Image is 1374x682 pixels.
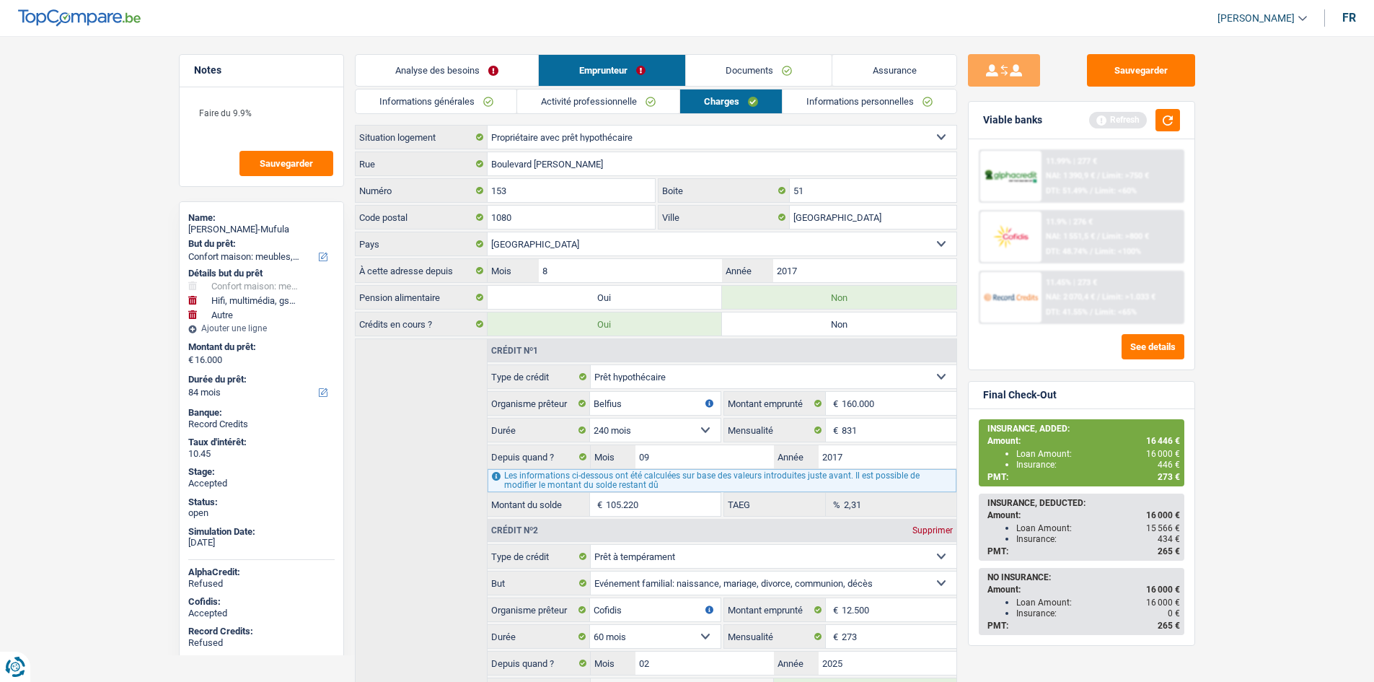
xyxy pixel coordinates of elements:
button: See details [1122,334,1184,359]
input: AAAA [773,259,956,282]
label: Montant du solde [488,493,590,516]
label: Type de crédit [488,545,591,568]
div: Supprimer [909,526,956,535]
label: TAEG [724,493,827,516]
label: Pension alimentaire [356,286,488,309]
input: MM [635,652,773,675]
label: Depuis quand ? [488,445,591,468]
span: Limit: >750 € [1101,171,1148,180]
label: Mois [488,259,539,282]
span: / [1089,247,1092,256]
span: / [1096,171,1099,180]
label: Durée du prêt: [188,374,332,385]
label: Depuis quand ? [488,652,591,675]
img: Cofidis [984,223,1037,250]
span: DTI: 41.55% [1045,307,1087,317]
span: € [826,419,842,442]
a: Analyse des besoins [356,55,539,86]
label: Année [774,445,819,468]
span: € [590,493,606,516]
span: / [1089,307,1092,317]
label: Durée [488,419,590,442]
div: Loan Amount: [1016,598,1180,608]
span: 446 € [1158,460,1180,470]
span: 273 € [1158,472,1180,482]
input: AAAA [819,652,956,675]
span: / [1096,292,1099,302]
span: DTI: 48.74% [1045,247,1087,256]
span: € [826,598,842,621]
div: 10.45 [188,448,335,460]
div: Ajouter une ligne [188,323,335,333]
div: Record Credits: [188,626,335,637]
span: / [1096,232,1099,241]
label: Année [774,652,819,675]
span: 265 € [1158,546,1180,556]
span: [PERSON_NAME] [1217,12,1295,25]
div: Loan Amount: [1016,449,1180,459]
label: Mensualité [724,419,827,442]
a: Emprunteur [539,55,685,86]
div: NO INSURANCE: [987,572,1180,582]
label: Ville [659,206,790,229]
div: Insurance: [1016,534,1180,544]
div: 11.45% | 273 € [1045,278,1096,287]
div: Détails but du prêt [188,268,335,279]
div: Amount: [987,585,1180,595]
label: Organisme prêteur [488,392,590,415]
div: Name: [188,212,335,224]
a: Documents [686,55,832,86]
span: Sauvegarder [260,159,313,168]
span: 16 000 € [1146,585,1180,595]
span: DTI: 51.49% [1045,186,1087,196]
span: 0 € [1168,608,1180,618]
span: Limit: <100% [1094,247,1140,256]
span: 15 566 € [1146,523,1180,533]
span: % [826,493,844,516]
h5: Notes [194,64,329,76]
label: Pays [356,232,488,255]
span: Limit: <65% [1094,307,1136,317]
div: Viable banks [983,114,1042,126]
span: Limit: <60% [1094,186,1136,196]
a: Assurance [832,55,956,86]
div: PMT: [987,472,1180,482]
div: [DATE] [188,537,335,548]
div: Status: [188,497,335,508]
label: Crédits en cours ? [356,312,488,336]
a: Informations générales [356,89,517,113]
label: Organisme prêteur [488,598,590,621]
span: 16 000 € [1146,449,1180,459]
div: PMT: [987,621,1180,631]
span: € [826,392,842,415]
input: MM [635,445,773,468]
div: Stage: [188,466,335,478]
img: AlphaCredit [984,168,1037,185]
label: Mensualité [724,625,827,648]
div: Les informations ci-dessous ont été calculées sur base des valeurs introduites juste avant. Il es... [488,469,956,492]
input: MM [539,259,721,282]
label: Boite [659,179,790,202]
div: Insurance: [1016,460,1180,470]
div: INSURANCE, ADDED: [987,424,1180,434]
label: Montant du prêt: [188,341,332,353]
div: Simulation Date: [188,526,335,538]
div: Insurance: [1016,608,1180,618]
label: Rue [356,152,488,175]
span: NAI: 1 551,5 € [1045,232,1094,241]
button: Sauvegarder [239,151,333,176]
div: Banque: [188,407,335,419]
label: Mois [591,445,635,468]
div: Taux d'intérêt: [188,437,335,448]
label: Montant emprunté [724,598,827,621]
div: fr [1342,11,1356,25]
div: Loan Amount: [1016,523,1180,533]
label: Oui [488,312,722,336]
a: Informations personnelles [783,89,956,113]
label: Situation logement [356,126,488,149]
span: € [826,625,842,648]
div: Cofidis: [188,596,335,608]
label: But du prêt: [188,238,332,250]
div: PMT: [987,546,1180,556]
div: Refresh [1089,112,1147,128]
